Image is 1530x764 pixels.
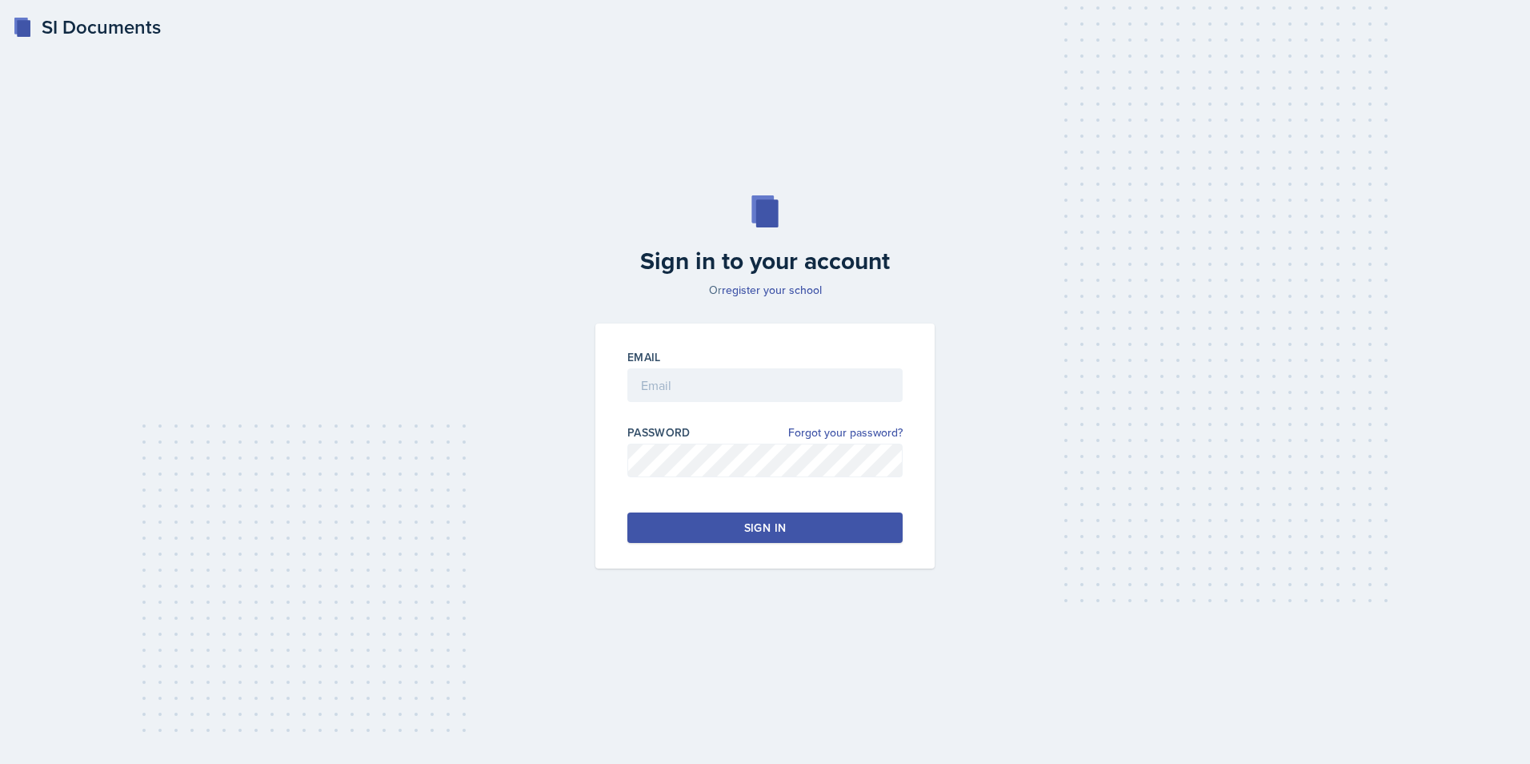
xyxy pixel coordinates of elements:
[788,424,903,441] a: Forgot your password?
[627,424,691,440] label: Password
[744,520,786,536] div: Sign in
[586,282,944,298] p: Or
[722,282,822,298] a: register your school
[13,13,161,42] a: SI Documents
[586,247,944,275] h2: Sign in to your account
[627,513,903,543] button: Sign in
[627,368,903,402] input: Email
[627,349,661,365] label: Email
